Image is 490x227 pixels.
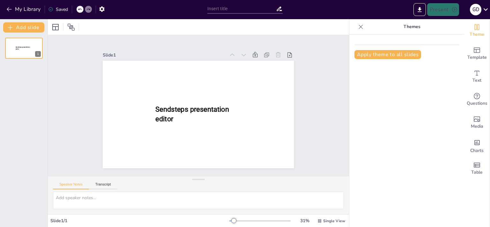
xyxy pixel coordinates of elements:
[472,77,481,84] span: Text
[67,23,75,31] span: Position
[464,134,490,157] div: Add charts and graphs
[35,51,41,57] div: 1
[207,4,276,13] input: Insert title
[323,218,345,223] span: Single View
[89,182,117,189] button: Transcript
[156,105,229,123] span: Sendsteps presentation editor
[470,31,484,38] span: Theme
[464,65,490,88] div: Add text boxes
[5,38,43,59] div: Sendsteps presentation editor1
[471,123,483,130] span: Media
[470,3,481,16] button: G D
[413,3,426,16] button: Export to PowerPoint
[53,182,89,189] button: Speaker Notes
[470,147,484,154] span: Charts
[297,218,312,224] div: 31 %
[467,100,487,107] span: Questions
[103,52,225,58] div: Slide 1
[48,6,68,12] div: Saved
[50,218,229,224] div: Slide 1 / 1
[467,54,487,61] span: Template
[366,19,458,34] p: Themes
[464,88,490,111] div: Get real-time input from your audience
[5,4,43,14] button: My Library
[50,22,61,32] div: Layout
[464,111,490,134] div: Add images, graphics, shapes or video
[16,46,30,50] span: Sendsteps presentation editor
[464,42,490,65] div: Add ready made slides
[427,3,459,16] button: Present
[3,22,44,33] button: Add slide
[354,50,421,59] button: Apply theme to all slides
[470,4,481,15] div: G D
[464,19,490,42] div: Change the overall theme
[471,169,483,176] span: Table
[464,157,490,180] div: Add a table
